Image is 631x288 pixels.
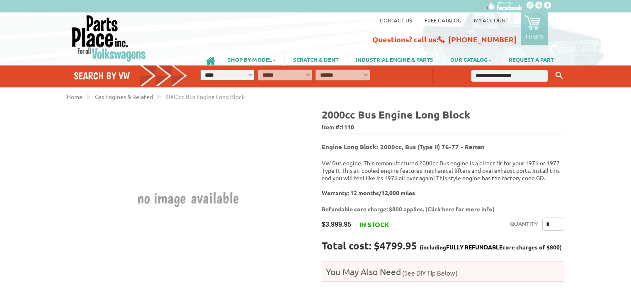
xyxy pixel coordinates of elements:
a: FULLY REFUNDABLE [446,243,502,251]
span: (including core charges of $800) [420,243,562,251]
span: 1110 [341,123,354,131]
p: Refundable core charge: $800 applies. ( ) [322,205,558,213]
b: Engine Long Block: 2000cc, Bus (Type II) 76-77 - Reman [322,143,485,151]
span: (See DIY Tip Below) [401,269,458,277]
label: Quantity [510,218,538,231]
a: REQUEST A PART [500,52,562,66]
img: Parts Place Inc! [71,15,147,62]
h4: Search by VW [74,70,187,82]
span: Item #: [322,121,564,133]
a: INDUSTRIAL ENGINE & PARTS [347,52,442,66]
b: 2000cc Bus Engine Long block [322,108,470,121]
p: VW Bus engine. This remanufactured 2000cc Bus engine is a direct fit for your 1976 or 1977 Type I... [322,159,564,196]
a: My Account [474,17,508,24]
b: Warranty: 12 months/12,000 miles [322,189,415,196]
p: 1 items [525,33,544,40]
a: OUR CATALOG [442,52,500,66]
a: Free Catalog [425,17,461,24]
a: Contact us [380,17,412,24]
span: 2000cc Bus Engine Long block [165,93,245,100]
a: SCRATCH & DENT [285,52,347,66]
span: $3,999.95 [322,220,351,228]
a: SHOP BY MODEL [219,52,284,66]
strong: Total cost: $4799.95 [322,239,417,252]
a: Click here for more info [427,205,493,213]
a: 1 items [521,12,548,45]
span: In stock [359,220,389,229]
h4: You May Also Need [322,266,564,277]
button: Keyword Search [553,69,565,82]
a: Gas Engines & Related [95,93,153,100]
a: Home [67,93,83,100]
